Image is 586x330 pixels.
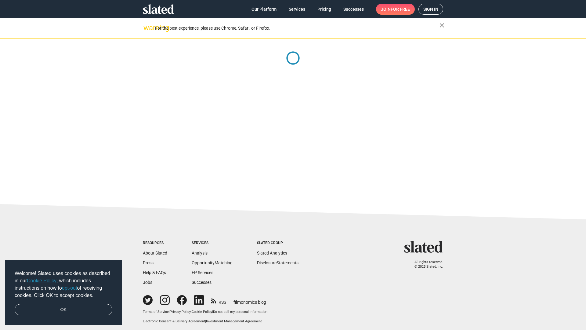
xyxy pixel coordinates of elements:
[212,310,213,314] span: |
[257,260,298,265] a: DisclosureStatements
[418,4,443,15] a: Sign in
[192,310,212,314] a: Cookie Policy
[169,310,170,314] span: |
[155,24,440,32] div: For the best experience, please use Chrome, Safari, or Firefox.
[143,319,205,323] a: Electronic Consent & Delivery Agreement
[343,4,364,15] span: Successes
[247,4,281,15] a: Our Platform
[143,241,167,246] div: Resources
[233,295,266,305] a: filmonomics blog
[15,304,112,316] a: dismiss cookie message
[143,24,151,31] mat-icon: warning
[376,4,415,15] a: Joinfor free
[257,251,287,255] a: Slated Analytics
[192,270,213,275] a: EP Services
[284,4,310,15] a: Services
[438,22,446,29] mat-icon: close
[192,260,233,265] a: OpportunityMatching
[192,251,208,255] a: Analysis
[15,270,112,299] span: Welcome! Slated uses cookies as described in our , which includes instructions on how to of recei...
[143,310,169,314] a: Terms of Service
[211,296,226,305] a: RSS
[313,4,336,15] a: Pricing
[143,260,154,265] a: Press
[391,4,410,15] span: for free
[5,260,122,325] div: cookieconsent
[192,241,233,246] div: Services
[143,251,167,255] a: About Slated
[338,4,369,15] a: Successes
[192,280,212,285] a: Successes
[27,278,56,283] a: Cookie Policy
[257,241,298,246] div: Slated Group
[233,300,241,305] span: film
[381,4,410,15] span: Join
[213,310,267,314] button: Do not sell my personal information
[191,310,192,314] span: |
[206,319,262,323] a: Investment Management Agreement
[408,260,443,269] p: All rights reserved. © 2025 Slated, Inc.
[205,319,206,323] span: |
[62,285,77,291] a: opt-out
[143,280,152,285] a: Jobs
[251,4,277,15] span: Our Platform
[170,310,191,314] a: Privacy Policy
[143,270,166,275] a: Help & FAQs
[423,4,438,14] span: Sign in
[317,4,331,15] span: Pricing
[289,4,305,15] span: Services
